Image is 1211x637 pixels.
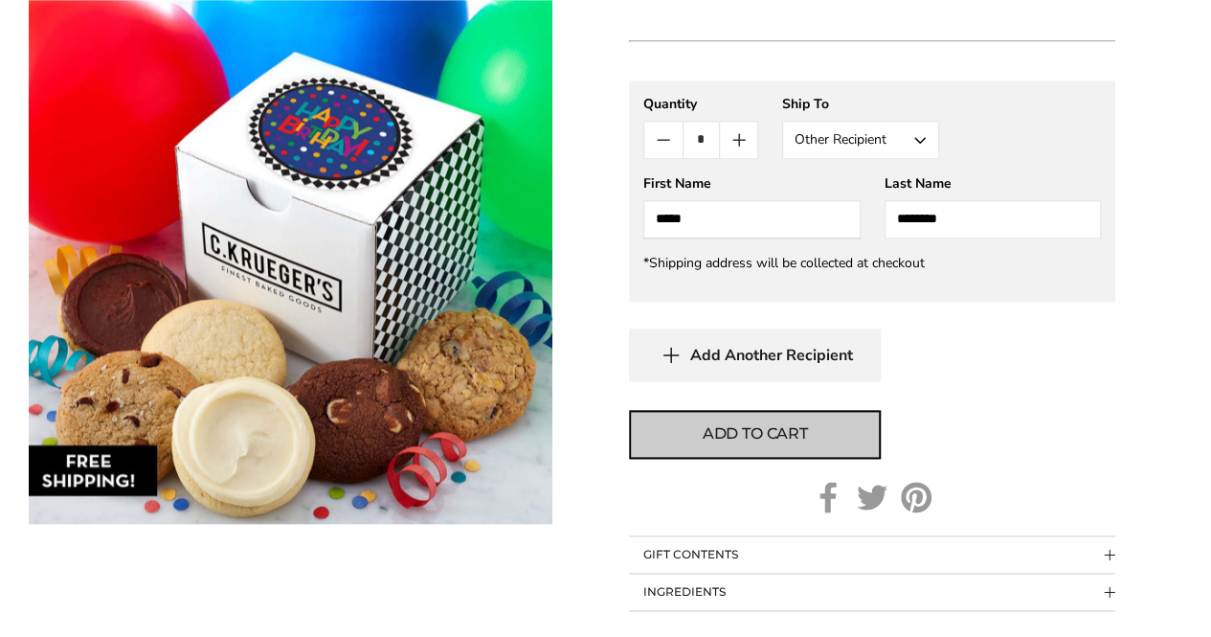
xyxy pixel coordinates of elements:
button: Count minus [644,122,682,158]
input: Last Name [885,200,1101,239]
span: Add to cart [703,422,808,445]
button: Count plus [720,122,757,158]
div: Last Name [885,174,1101,193]
button: Add to cart [629,410,881,459]
button: Other Recipient [782,121,939,159]
input: Quantity [683,122,720,158]
div: Ship To [782,95,939,113]
div: Quantity [643,95,758,113]
button: Collapsible block button [629,574,1115,610]
a: Pinterest [901,482,931,512]
button: Collapsible block button [629,536,1115,573]
gfm-form: New recipient [629,80,1115,302]
button: Add Another Recipient [629,329,881,381]
span: Add Another Recipient [690,346,853,365]
div: *Shipping address will be collected at checkout [643,254,1101,272]
a: Twitter [857,482,887,512]
input: First Name [643,200,860,239]
a: Facebook [813,482,843,512]
div: First Name [643,174,860,193]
